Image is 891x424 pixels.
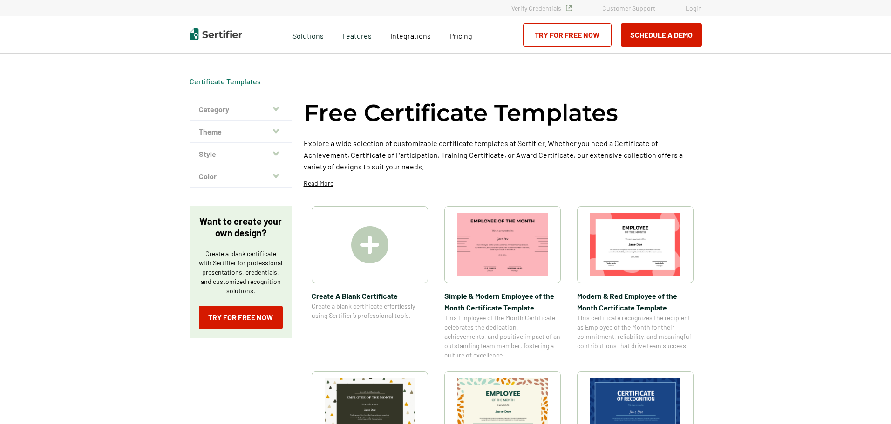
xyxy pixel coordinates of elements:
[523,23,612,47] a: Try for Free Now
[566,5,572,11] img: Verified
[444,206,561,360] a: Simple & Modern Employee of the Month Certificate TemplateSimple & Modern Employee of the Month C...
[190,77,261,86] div: Breadcrumb
[590,213,680,276] img: Modern & Red Employee of the Month Certificate Template
[304,179,333,188] p: Read More
[457,213,548,276] img: Simple & Modern Employee of the Month Certificate Template
[190,165,292,188] button: Color
[577,313,694,350] span: This certificate recognizes the recipient as Employee of the Month for their commitment, reliabil...
[444,313,561,360] span: This Employee of the Month Certificate celebrates the dedication, achievements, and positive impa...
[190,77,261,86] a: Certificate Templates
[602,4,655,12] a: Customer Support
[190,121,292,143] button: Theme
[449,31,472,40] span: Pricing
[351,226,388,263] img: Create A Blank Certificate
[190,98,292,121] button: Category
[292,29,324,40] span: Solutions
[342,29,372,40] span: Features
[312,302,428,320] span: Create a blank certificate effortlessly using Sertifier’s professional tools.
[199,306,283,329] a: Try for Free Now
[390,31,431,40] span: Integrations
[312,290,428,302] span: Create A Blank Certificate
[577,290,694,313] span: Modern & Red Employee of the Month Certificate Template
[190,28,242,40] img: Sertifier | Digital Credentialing Platform
[199,249,283,296] p: Create a blank certificate with Sertifier for professional presentations, credentials, and custom...
[190,143,292,165] button: Style
[686,4,702,12] a: Login
[199,215,283,239] p: Want to create your own design?
[390,29,431,40] a: Integrations
[444,290,561,313] span: Simple & Modern Employee of the Month Certificate Template
[577,206,694,360] a: Modern & Red Employee of the Month Certificate TemplateModern & Red Employee of the Month Certifi...
[449,29,472,40] a: Pricing
[304,137,702,172] p: Explore a wide selection of customizable certificate templates at Sertifier. Whether you need a C...
[511,4,572,12] a: Verify Credentials
[304,98,618,128] h1: Free Certificate Templates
